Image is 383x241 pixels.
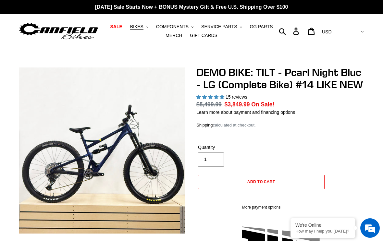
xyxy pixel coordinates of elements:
[127,22,152,31] button: BIKES
[190,33,217,38] span: GIFT CARDS
[250,24,273,30] span: GG PARTS
[110,24,122,30] span: SALE
[198,175,325,189] button: Add to cart
[130,24,143,30] span: BIKES
[295,229,351,234] p: How may I help you today?
[19,67,185,234] img: Canfield-Bikes-Tilt-LG-Demo
[196,94,226,100] span: 5.00 stars
[247,179,276,184] span: Add to cart
[153,22,197,31] button: COMPONENTS
[226,94,247,100] span: 15 reviews
[166,33,182,38] span: MERCH
[196,66,365,91] h1: DEMO BIKE: TILT - Pearl Night Blue - LG (Complete Bike) #14 LIKE NEW
[187,31,221,40] a: GIFT CARDS
[18,21,99,42] img: Canfield Bikes
[198,22,245,31] button: SERVICE PARTS
[107,22,125,31] a: SALE
[196,122,365,128] div: calculated at checkout.
[196,110,295,115] a: Learn more about payment and financing options
[162,31,185,40] a: MERCH
[251,100,274,109] span: On Sale!
[196,123,213,128] a: Shipping
[225,101,250,108] span: $3,849.99
[246,22,276,31] a: GG PARTS
[198,144,260,151] label: Quantity
[201,24,237,30] span: SERVICE PARTS
[196,101,222,108] s: $5,499.99
[295,223,351,228] div: We're Online!
[198,204,325,210] a: More payment options
[156,24,189,30] span: COMPONENTS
